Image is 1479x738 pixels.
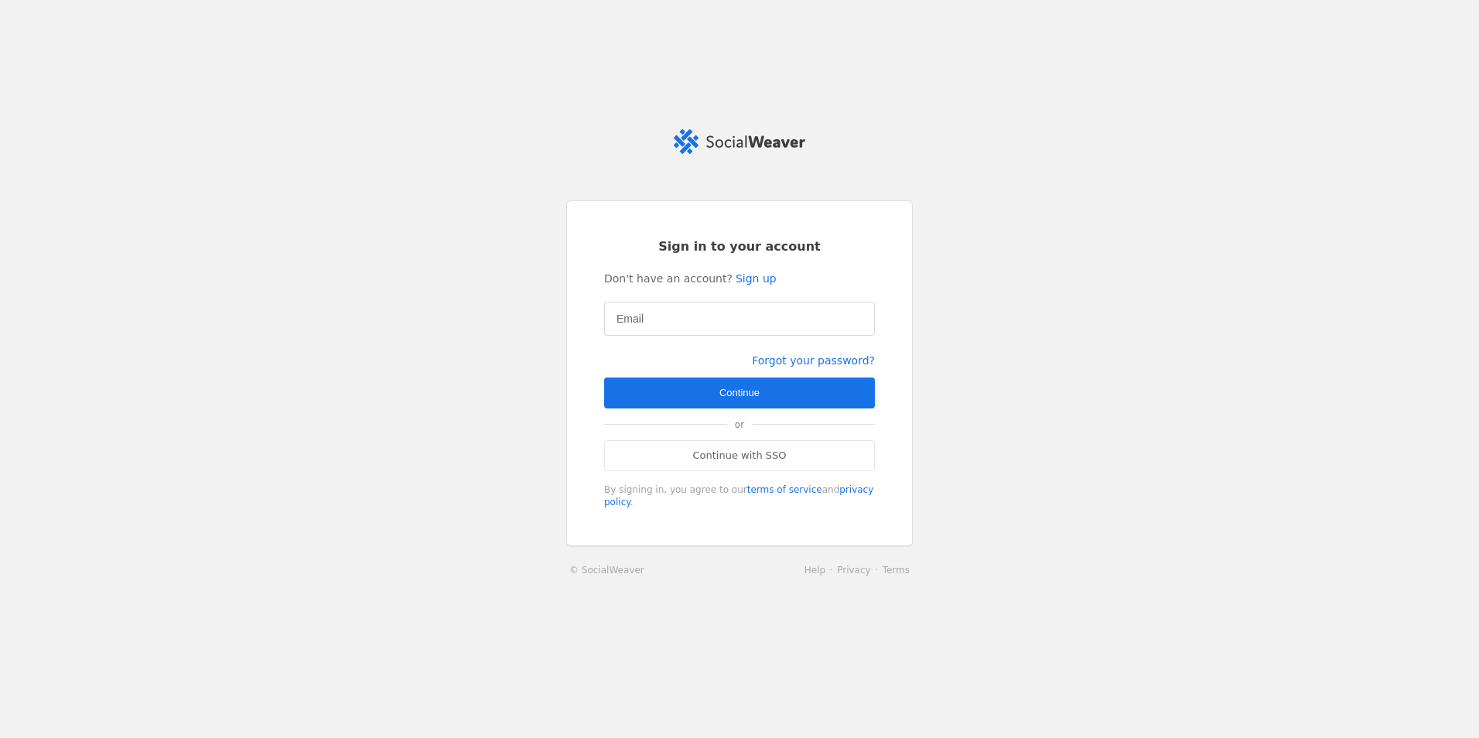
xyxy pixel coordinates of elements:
[804,565,825,576] a: Help
[871,562,883,578] li: ·
[569,562,644,578] a: © SocialWeaver
[719,385,760,401] span: Continue
[658,238,821,255] span: Sign in to your account
[747,484,822,495] a: terms of service
[604,378,875,408] button: Continue
[617,309,644,328] mat-label: Email
[604,483,875,508] div: By signing in, you agree to our and .
[604,440,875,471] a: Continue with SSO
[752,354,875,367] a: Forgot your password?
[837,565,870,576] a: Privacy
[883,565,910,576] a: Terms
[617,309,862,328] input: Email
[604,271,733,286] span: Don't have an account?
[727,409,752,440] span: or
[736,271,777,286] a: Sign up
[604,484,873,507] a: privacy policy
[825,562,837,578] li: ·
